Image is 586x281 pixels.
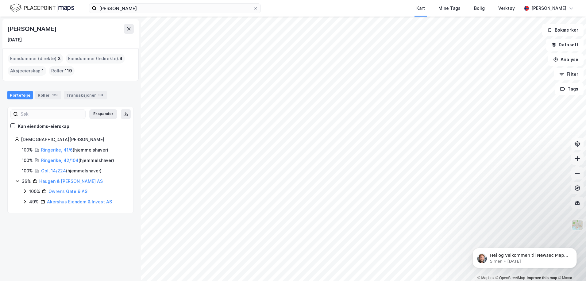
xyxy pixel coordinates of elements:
div: Roller : [49,66,75,76]
div: Mine Tags [438,5,461,12]
div: 36% [22,178,31,185]
a: OpenStreetMap [495,276,525,280]
a: Akershus Eiendom & Invest AS [47,199,112,204]
div: Roller [35,91,61,99]
div: Bolig [474,5,485,12]
div: ( hjemmelshaver ) [41,157,114,164]
span: 119 [65,67,72,75]
button: Tags [555,83,584,95]
div: Kun eiendoms-eierskap [18,123,69,130]
div: [PERSON_NAME] [531,5,566,12]
input: Søk på adresse, matrikkel, gårdeiere, leietakere eller personer [97,4,253,13]
div: 100% [22,146,33,154]
span: 1 [42,67,44,75]
a: Owrens Gate 9 AS [48,189,87,194]
div: [DEMOGRAPHIC_DATA][PERSON_NAME] [21,136,126,143]
button: Datasett [546,39,584,51]
div: Kart [416,5,425,12]
div: Eiendommer (Indirekte) : [66,54,125,64]
a: Mapbox [477,276,494,280]
div: Aksjeeierskap : [8,66,46,76]
button: Bokmerker [542,24,584,36]
a: Gol, 14/224 [41,168,66,173]
div: 100% [22,157,33,164]
a: Haugen & [PERSON_NAME] AS [39,179,103,184]
span: 3 [58,55,61,62]
button: Filter [554,68,584,80]
div: [PERSON_NAME] [7,24,58,34]
img: Z [572,219,583,231]
div: 119 [51,92,59,98]
div: [DATE] [7,36,22,44]
a: Ringerike, 41/6 [41,147,73,152]
div: ( hjemmelshaver ) [41,167,102,175]
div: Portefølje [7,91,33,99]
img: logo.f888ab2527a4732fd821a326f86c7f29.svg [10,3,74,13]
a: Improve this map [527,276,557,280]
iframe: Intercom notifications message [463,235,586,278]
div: 100% [22,167,33,175]
div: ( hjemmelshaver ) [41,146,108,154]
button: Analyse [548,53,584,66]
div: 49% [29,198,39,206]
div: 100% [29,188,40,195]
div: 39 [97,92,104,98]
div: Eiendommer (direkte) : [8,54,63,64]
a: Ringerike, 42/104 [41,158,79,163]
span: 4 [119,55,122,62]
button: Ekspander [89,109,117,119]
div: Transaksjoner [64,91,107,99]
input: Søk [18,110,85,119]
div: Verktøy [498,5,515,12]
